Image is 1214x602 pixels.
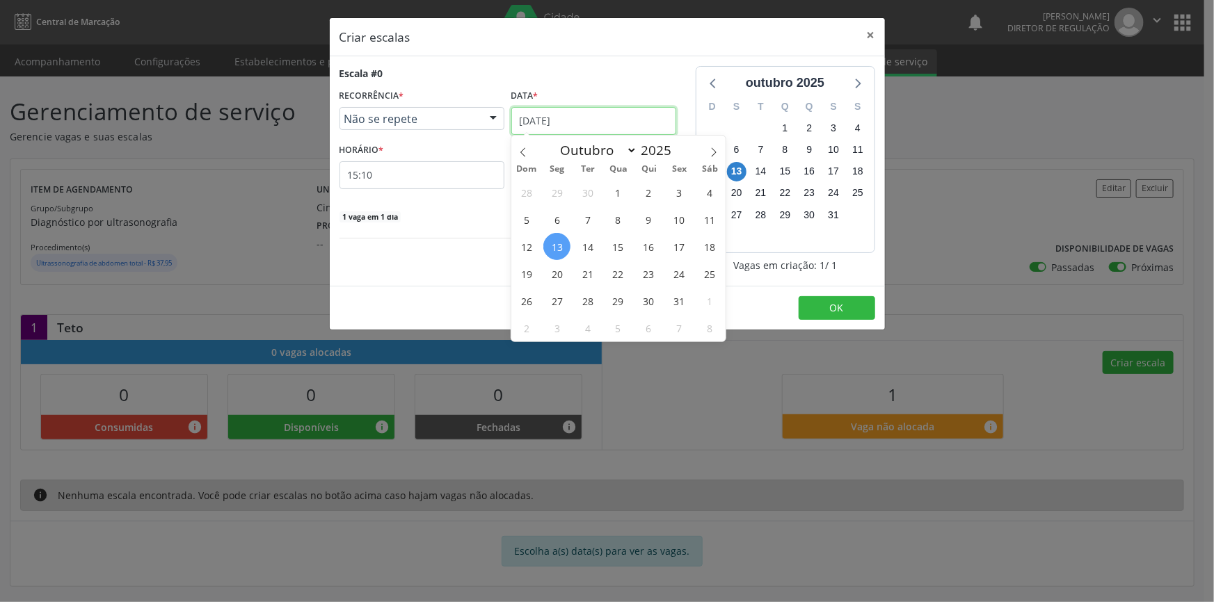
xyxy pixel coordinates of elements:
[340,211,401,222] span: 1 vaga em 1 dia
[799,184,819,203] span: quinta-feira, 23 de outubro de 2025
[511,107,676,135] input: Selecione uma data
[848,118,868,138] span: sábado, 4 de outubro de 2025
[724,96,749,117] div: S
[696,287,724,314] span: Novembro 1, 2025
[846,96,870,117] div: S
[635,179,662,206] span: Outubro 2, 2025
[340,140,384,161] label: HORÁRIO
[513,260,540,287] span: Outubro 19, 2025
[824,140,843,160] span: sexta-feira, 10 de outubro de 2025
[543,314,570,341] span: Novembro 3, 2025
[666,287,693,314] span: Outubro 31, 2025
[749,96,773,117] div: T
[696,206,724,233] span: Outubro 11, 2025
[799,205,819,225] span: quinta-feira, 30 de outubro de 2025
[605,179,632,206] span: Outubro 1, 2025
[511,86,538,107] label: Data
[340,161,504,189] input: 00:00
[340,28,410,46] h5: Criar escalas
[543,179,570,206] span: Setembro 29, 2025
[513,206,540,233] span: Outubro 5, 2025
[824,184,843,203] span: sexta-feira, 24 de outubro de 2025
[635,260,662,287] span: Outubro 23, 2025
[664,165,695,174] span: Sex
[543,260,570,287] span: Outubro 20, 2025
[857,18,885,52] button: Close
[848,184,868,203] span: sábado, 25 de outubro de 2025
[751,140,771,160] span: terça-feira, 7 de outubro de 2025
[574,260,601,287] span: Outubro 21, 2025
[799,296,875,320] button: OK
[727,140,746,160] span: segunda-feira, 6 de outubro de 2025
[751,162,771,181] span: terça-feira, 14 de outubro de 2025
[573,165,603,174] span: Ter
[824,205,843,225] span: sexta-feira, 31 de outubro de 2025
[775,184,794,203] span: quarta-feira, 22 de outubro de 2025
[799,118,819,138] span: quinta-feira, 2 de outubro de 2025
[574,287,601,314] span: Outubro 28, 2025
[554,140,637,160] select: Month
[513,233,540,260] span: Outubro 12, 2025
[666,206,693,233] span: Outubro 10, 2025
[513,287,540,314] span: Outubro 26, 2025
[695,165,726,174] span: Sáb
[344,112,476,126] span: Não se repete
[666,179,693,206] span: Outubro 3, 2025
[740,74,830,92] div: outubro 2025
[773,96,797,117] div: Q
[696,314,724,341] span: Novembro 8, 2025
[824,162,843,181] span: sexta-feira, 17 de outubro de 2025
[824,118,843,138] span: sexta-feira, 3 de outubro de 2025
[340,86,404,107] label: RECORRÊNCIA
[696,179,724,206] span: Outubro 4, 2025
[574,314,601,341] span: Novembro 4, 2025
[635,233,662,260] span: Outubro 16, 2025
[543,206,570,233] span: Outubro 6, 2025
[574,233,601,260] span: Outubro 14, 2025
[848,162,868,181] span: sábado, 18 de outubro de 2025
[634,165,664,174] span: Qui
[830,301,844,314] span: OK
[603,165,634,174] span: Qua
[635,206,662,233] span: Outubro 9, 2025
[637,141,683,159] input: Year
[605,260,632,287] span: Outubro 22, 2025
[797,96,822,117] div: Q
[822,96,846,117] div: S
[513,179,540,206] span: Setembro 28, 2025
[340,66,383,81] div: Escala #0
[701,96,725,117] div: D
[775,140,794,160] span: quarta-feira, 8 de outubro de 2025
[605,314,632,341] span: Novembro 5, 2025
[666,233,693,260] span: Outubro 17, 2025
[825,258,837,272] span: / 1
[635,314,662,341] span: Novembro 6, 2025
[666,260,693,287] span: Outubro 24, 2025
[696,260,724,287] span: Outubro 25, 2025
[727,184,746,203] span: segunda-feira, 20 de outubro de 2025
[605,206,632,233] span: Outubro 8, 2025
[775,162,794,181] span: quarta-feira, 15 de outubro de 2025
[751,205,771,225] span: terça-feira, 28 de outubro de 2025
[635,287,662,314] span: Outubro 30, 2025
[799,162,819,181] span: quinta-feira, 16 de outubro de 2025
[799,140,819,160] span: quinta-feira, 9 de outubro de 2025
[574,206,601,233] span: Outubro 7, 2025
[696,258,875,272] div: Vagas em criação: 1
[775,205,794,225] span: quarta-feira, 29 de outubro de 2025
[696,233,724,260] span: Outubro 18, 2025
[605,287,632,314] span: Outubro 29, 2025
[574,179,601,206] span: Setembro 30, 2025
[848,140,868,160] span: sábado, 11 de outubro de 2025
[543,287,570,314] span: Outubro 27, 2025
[542,165,573,174] span: Seg
[751,184,771,203] span: terça-feira, 21 de outubro de 2025
[605,233,632,260] span: Outubro 15, 2025
[666,314,693,341] span: Novembro 7, 2025
[727,162,746,181] span: segunda-feira, 13 de outubro de 2025
[511,165,542,174] span: Dom
[513,314,540,341] span: Novembro 2, 2025
[775,118,794,138] span: quarta-feira, 1 de outubro de 2025
[543,233,570,260] span: Outubro 13, 2025
[727,205,746,225] span: segunda-feira, 27 de outubro de 2025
